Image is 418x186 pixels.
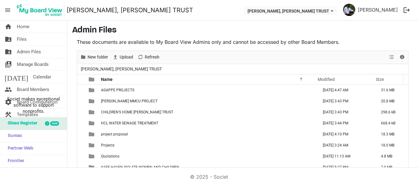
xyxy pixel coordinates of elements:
span: Glass Register [5,117,37,130]
td: is template cell column header type [85,96,99,107]
span: switch_account [5,58,12,70]
td: checkbox [77,162,85,173]
span: HCL WATER SEWAGE TREATMENT [101,121,158,125]
button: logout [400,4,413,17]
p: These documents are available to My Board View Admins only and cannot be accessed by other Board ... [77,38,409,46]
span: [PERSON_NAME], [PERSON_NAME] TRUST [80,65,163,73]
span: SAFE HAVEN ISOLATE WOMEN AND CHILDREN [101,165,179,169]
td: July 26, 2025 3:24 AM column header Modified [316,140,375,151]
div: Refresh [135,51,162,64]
span: Modified [318,77,335,82]
span: Admin Files [17,46,41,58]
td: is template cell column header type [85,140,99,151]
span: New folder [87,53,109,61]
td: Quotations is template cell column header Name [99,151,316,162]
td: is template cell column header type [85,129,99,140]
span: folder_shared [5,33,12,45]
td: HCL WATER SEWAGE TREATMENT is template cell column header Name [99,118,316,129]
div: new [50,121,59,126]
a: [PERSON_NAME] [355,4,400,16]
span: Manage Boards [17,58,49,70]
td: Projects is template cell column header Name [99,140,316,151]
td: 18.3 MB is template cell column header Size [375,129,408,140]
span: Size [376,77,384,82]
button: Upload [111,53,134,61]
span: Upload [119,53,134,61]
td: September 13, 2025 4:47 AM column header Modified [316,85,375,96]
button: View dropdownbutton [388,53,395,61]
td: 18.0 MB is template cell column header Size [375,140,408,151]
td: August 01, 2025 5:27 PM column header Modified [316,162,375,173]
td: is template cell column header type [85,107,99,118]
td: August 03, 2025 3:43 PM column header Modified [316,107,375,118]
td: is template cell column header type [85,162,99,173]
span: Refresh [144,53,160,61]
td: 31.6 MB is template cell column header Size [375,85,408,96]
div: Upload [110,51,135,64]
span: Board Members [17,83,49,96]
button: Details [398,53,406,61]
img: My Board View Logo [15,2,64,18]
td: 668.4 kB is template cell column header Size [375,118,408,129]
button: THERESA BHAVAN, IMMANUEL CHARITABLE TRUST dropdownbutton [244,6,337,15]
td: BOCHE MMCU PROJECT is template cell column header Name [99,96,316,107]
td: 298.6 kB is template cell column header Size [375,107,408,118]
td: July 31, 2025 4:10 PM column header Modified [316,129,375,140]
span: menu [2,4,13,16]
span: project proposal [101,132,128,136]
td: SAFE HAVEN ISOLATE WOMEN AND CHILDREN is template cell column header Name [99,162,316,173]
td: August 03, 2025 3:44 PM column header Modified [316,118,375,129]
td: is template cell column header type [85,118,99,129]
button: New folder [79,53,109,61]
span: [DATE] [5,71,28,83]
span: [PERSON_NAME] MMCU PROJECT [101,99,158,103]
td: is template cell column header type [85,85,99,96]
div: View [386,51,397,64]
span: people [5,83,12,96]
span: Files [17,33,27,45]
span: Quotations [101,154,119,158]
td: CHILDREN'S HOME IMMANUEL CHARITABLE TRUST is template cell column header Name [99,107,316,118]
span: AGAPPE PROJECTS [101,88,134,92]
div: New folder [78,51,110,64]
a: © 2025 - Societ [190,174,228,180]
td: AGAPPE PROJECTS is template cell column header Name [99,85,316,96]
span: Projects [101,143,114,147]
span: CHILDREN'S HOME [PERSON_NAME] TRUST [101,110,173,114]
button: Refresh [136,53,161,61]
span: Partner Web [5,142,33,155]
td: 4.8 MB is template cell column header Size [375,151,408,162]
a: My Board View Logo [15,2,67,18]
td: 20.8 MB is template cell column header Size [375,96,408,107]
td: checkbox [77,140,85,151]
span: folder_shared [5,46,12,58]
td: checkbox [77,151,85,162]
td: 7.0 MB is template cell column header Size [375,162,408,173]
span: home [5,21,12,33]
td: checkbox [77,107,85,118]
td: September 29, 2025 11:13 AM column header Modified [316,151,375,162]
td: checkbox [77,85,85,96]
td: August 03, 2025 3:43 PM column header Modified [316,96,375,107]
a: [PERSON_NAME], [PERSON_NAME] TRUST [67,4,193,16]
span: Home [17,21,29,33]
td: is template cell column header type [85,151,99,162]
td: project proposal is template cell column header Name [99,129,316,140]
h3: Admin Files [72,25,413,36]
span: Frontier [5,155,24,167]
span: Name [101,77,113,82]
td: checkbox [77,129,85,140]
span: Societ makes exceptional software to support nonprofits. [3,96,64,114]
span: Calendar [33,71,51,83]
td: checkbox [77,118,85,129]
div: Details [397,51,407,64]
td: checkbox [77,96,85,107]
span: Sumac [5,130,22,142]
img: hSUB5Hwbk44obJUHC4p8SpJiBkby1CPMa6WHdO4unjbwNk2QqmooFCj6Eu6u6-Q6MUaBHHRodFmU3PnQOABFnA_thumb.png [343,4,355,16]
